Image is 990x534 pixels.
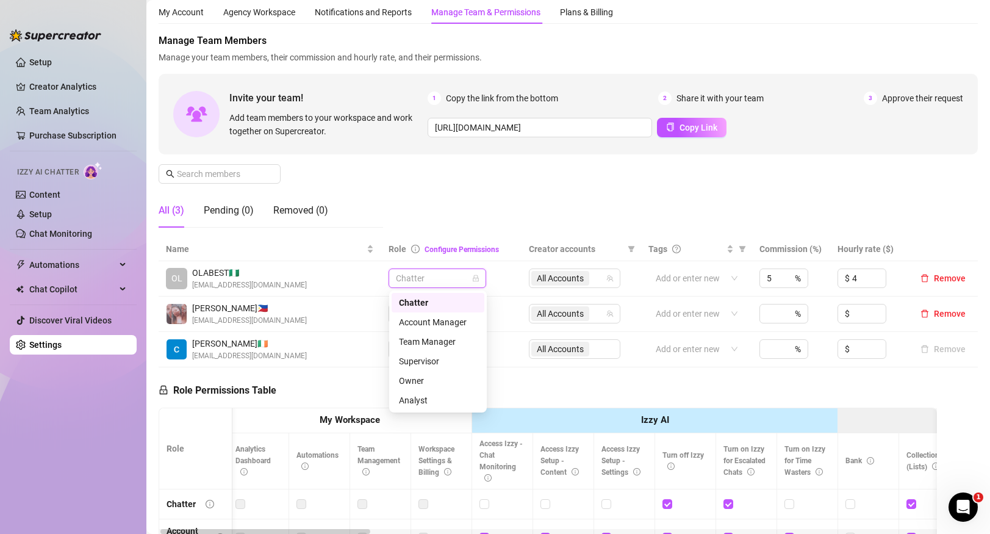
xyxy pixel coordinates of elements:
[739,245,746,253] span: filter
[648,242,667,256] span: Tags
[920,309,929,318] span: delete
[641,414,669,425] strong: Izzy AI
[357,445,400,477] span: Team Management
[680,123,717,132] span: Copy Link
[362,468,370,475] span: info-circle
[61,381,122,430] button: Messages
[606,310,614,317] span: team
[628,245,635,253] span: filter
[273,203,328,218] div: Removed (0)
[531,306,589,321] span: All Accounts
[920,274,929,283] span: delete
[472,275,479,282] span: lock
[229,111,423,138] span: Add team members to your workspace and work together on Supercreator.
[411,245,420,253] span: info-circle
[29,106,89,116] a: Team Analytics
[16,260,26,270] span: thunderbolt
[29,190,60,200] a: Content
[204,203,254,218] div: Pending (0)
[418,445,454,477] span: Workspace Settings & Billing
[56,344,188,368] button: Send us a message
[29,209,52,219] a: Setup
[68,411,115,420] span: Messages
[315,5,412,19] div: Notifications and Reports
[540,445,579,477] span: Access Izzy Setup - Content
[601,445,640,477] span: Access Izzy Setup - Settings
[192,301,307,315] span: [PERSON_NAME] 🇵🇭
[882,92,963,105] span: Approve their request
[736,240,748,258] span: filter
[301,463,309,470] span: info-circle
[159,237,381,261] th: Name
[43,55,114,68] div: [PERSON_NAME]
[159,385,168,395] span: lock
[932,463,939,470] span: info-circle
[864,92,877,105] span: 3
[296,451,339,471] span: Automations
[752,237,830,261] th: Commission (%)
[399,335,477,348] div: Team Manager
[320,414,380,425] strong: My Workspace
[816,468,823,475] span: info-circle
[214,5,236,27] div: Close
[845,456,874,465] span: Bank
[431,5,540,19] div: Manage Team & Permissions
[202,411,225,420] span: News
[17,167,79,178] span: Izzy AI Chatter
[192,350,307,362] span: [EMAIL_ADDRESS][DOMAIN_NAME]
[177,167,264,181] input: Search members
[399,296,477,309] div: Chatter
[223,5,295,19] div: Agency Workspace
[916,342,970,356] button: Remove
[529,242,623,256] span: Creator accounts
[192,280,307,291] span: [EMAIL_ADDRESS][DOMAIN_NAME]
[29,57,52,67] a: Setup
[444,468,451,475] span: info-circle
[192,337,307,350] span: [PERSON_NAME] 🇮🇪
[117,55,151,68] div: • [DATE]
[606,275,614,282] span: team
[143,411,162,420] span: Help
[29,340,62,350] a: Settings
[192,266,307,280] span: OLABEST 🇳🇬
[537,272,584,285] span: All Accounts
[399,355,477,368] div: Supervisor
[29,316,112,325] a: Discover Viral Videos
[10,29,101,41] img: logo-BBDzfeDw.svg
[723,445,766,477] span: Turn on Izzy for Escalated Chats
[747,468,755,475] span: info-circle
[399,316,477,329] div: Account Manager
[531,271,589,286] span: All Accounts
[537,307,584,320] span: All Accounts
[906,451,943,471] span: Collections (Lists)
[974,493,983,502] span: 1
[392,352,484,371] div: Supervisor
[90,5,156,26] h1: Messages
[446,92,558,105] span: Copy the link from the bottom
[934,309,966,319] span: Remove
[396,269,479,287] span: Chatter
[484,474,492,482] span: info-circle
[830,237,908,261] th: Hourly rate ($)
[29,255,116,275] span: Automations
[235,445,271,477] span: Analytics Dashboard
[84,162,102,179] img: AI Chatter
[159,5,204,19] div: My Account
[16,285,24,294] img: Chat Copilot
[572,468,579,475] span: info-circle
[29,77,127,96] a: Creator Analytics
[392,293,484,312] div: Chatter
[633,468,640,475] span: info-circle
[658,92,672,105] span: 2
[428,92,441,105] span: 1
[240,468,248,475] span: info-circle
[625,240,637,258] span: filter
[122,381,183,430] button: Help
[18,411,43,420] span: Home
[916,306,970,321] button: Remove
[560,5,613,19] div: Plans & Billing
[934,273,966,283] span: Remove
[666,123,675,131] span: copy
[399,374,477,388] div: Owner
[392,391,484,410] div: Analyst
